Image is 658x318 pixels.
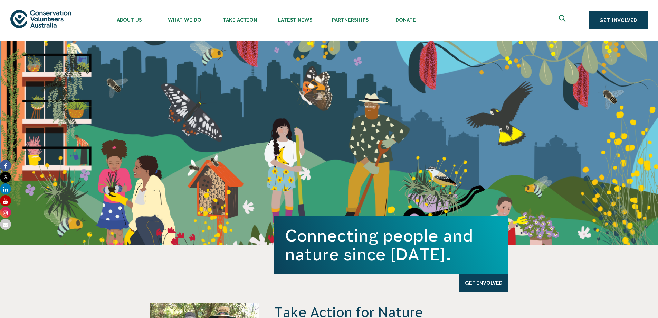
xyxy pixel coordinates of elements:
[157,17,212,23] span: What We Do
[10,10,71,28] img: logo.svg
[267,17,323,23] span: Latest News
[285,226,497,264] h1: Connecting people and nature since [DATE].
[555,12,571,29] button: Expand search box Close search box
[459,274,508,292] a: Get Involved
[212,17,267,23] span: Take Action
[378,17,433,23] span: Donate
[559,15,568,26] span: Expand search box
[323,17,378,23] span: Partnerships
[102,17,157,23] span: About Us
[589,11,648,29] a: Get Involved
